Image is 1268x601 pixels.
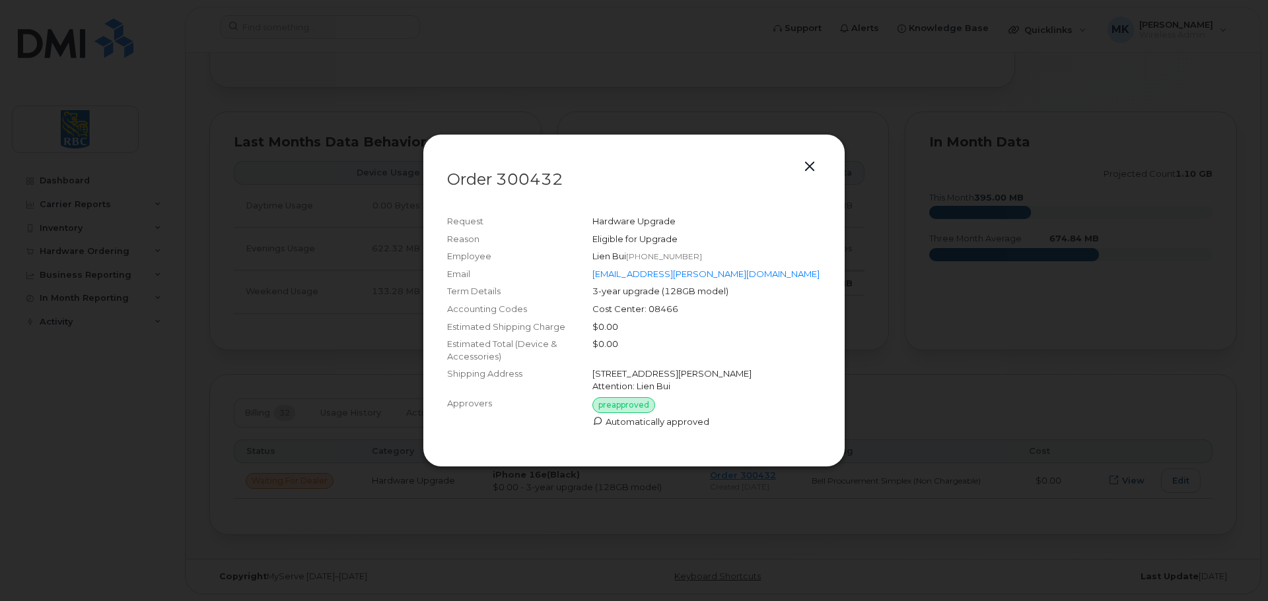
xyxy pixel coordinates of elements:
[592,321,821,333] div: $0.00
[447,367,592,392] div: Shipping Address
[592,416,821,428] div: Automatically approved
[592,215,821,228] div: Hardware Upgrade
[592,303,821,315] div: Cost Center: 08466
[447,250,592,263] div: Employee
[592,285,821,298] div: 3-year upgrade (128GB model)
[447,285,592,298] div: Term Details
[592,367,821,380] div: [STREET_ADDRESS][PERSON_NAME]
[592,233,821,245] div: Eligible for Upgrade
[447,303,592,315] div: Accounting Codes
[447,338,592,362] div: Estimated Total (Device & Accessories)
[447,397,592,428] div: Approvers
[447,268,592,280] div: Email
[447,321,592,333] div: Estimated Shipping Charge
[592,338,821,362] div: $0.00
[447,215,592,228] div: Request
[592,397,655,413] div: preapproved
[447,233,592,245] div: Reason
[592,250,821,263] div: Lien Bui
[592,380,821,393] div: Attention: Lien Bui
[447,172,821,187] p: Order 300432
[592,269,820,279] a: [EMAIL_ADDRESS][PERSON_NAME][DOMAIN_NAME]
[626,251,702,261] span: [PHONE_NUMBER]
